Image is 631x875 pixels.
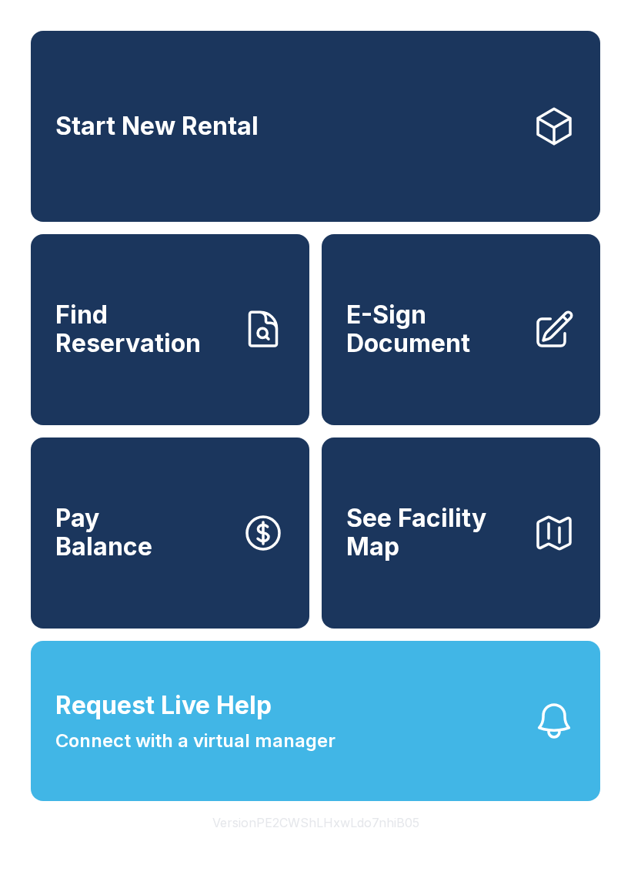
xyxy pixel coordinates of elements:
a: Find Reservation [31,234,309,425]
a: PayBalance [31,437,309,629]
button: Request Live HelpConnect with a virtual manager [31,641,600,801]
span: Connect with a virtual manager [55,727,336,755]
a: Start New Rental [31,31,600,222]
span: See Facility Map [346,505,520,561]
span: Pay Balance [55,505,152,561]
a: E-Sign Document [322,234,600,425]
span: E-Sign Document [346,301,520,357]
span: Find Reservation [55,301,229,357]
span: Request Live Help [55,687,272,724]
button: VersionPE2CWShLHxwLdo7nhiB05 [200,801,432,844]
span: Start New Rental [55,112,259,141]
button: See Facility Map [322,437,600,629]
